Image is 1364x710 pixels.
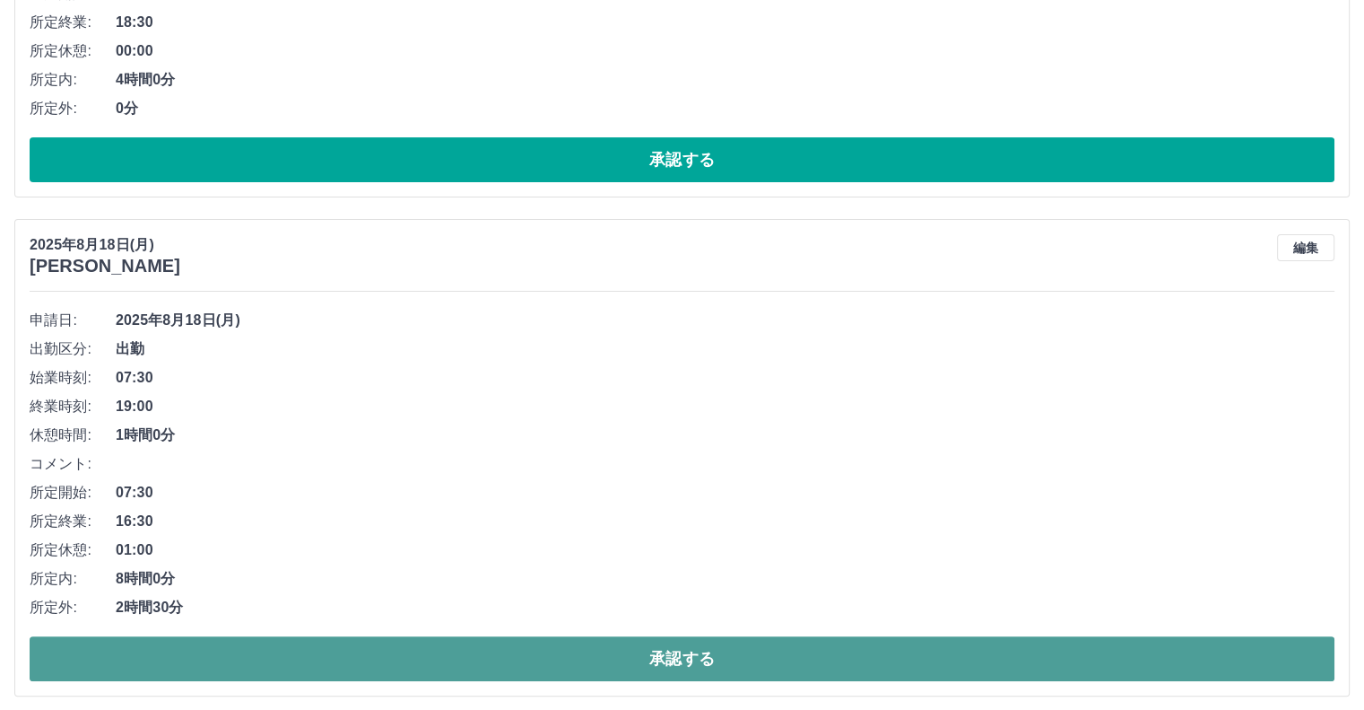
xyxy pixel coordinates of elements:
span: 所定休憩: [30,539,116,561]
p: 2025年8月18日(月) [30,234,180,256]
span: 所定終業: [30,12,116,33]
h3: [PERSON_NAME] [30,256,180,276]
span: 1時間0分 [116,425,1334,446]
button: 承認する [30,636,1334,681]
span: 所定外: [30,98,116,119]
span: コメント: [30,453,116,475]
span: 00:00 [116,40,1334,62]
span: 2025年8月18日(月) [116,310,1334,331]
span: 出勤 [116,338,1334,360]
span: 終業時刻: [30,396,116,417]
span: 2時間30分 [116,597,1334,618]
span: 所定休憩: [30,40,116,62]
span: 16:30 [116,511,1334,532]
span: 8時間0分 [116,568,1334,590]
span: 所定内: [30,568,116,590]
button: 承認する [30,137,1334,182]
span: 19:00 [116,396,1334,417]
span: 申請日: [30,310,116,331]
span: 始業時刻: [30,367,116,389]
span: 所定終業: [30,511,116,532]
button: 編集 [1277,234,1334,261]
span: 4時間0分 [116,69,1334,91]
span: 出勤区分: [30,338,116,360]
span: 18:30 [116,12,1334,33]
span: 07:30 [116,482,1334,504]
span: 休憩時間: [30,425,116,446]
span: 07:30 [116,367,1334,389]
span: 0分 [116,98,1334,119]
span: 所定外: [30,597,116,618]
span: 所定内: [30,69,116,91]
span: 01:00 [116,539,1334,561]
span: 所定開始: [30,482,116,504]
